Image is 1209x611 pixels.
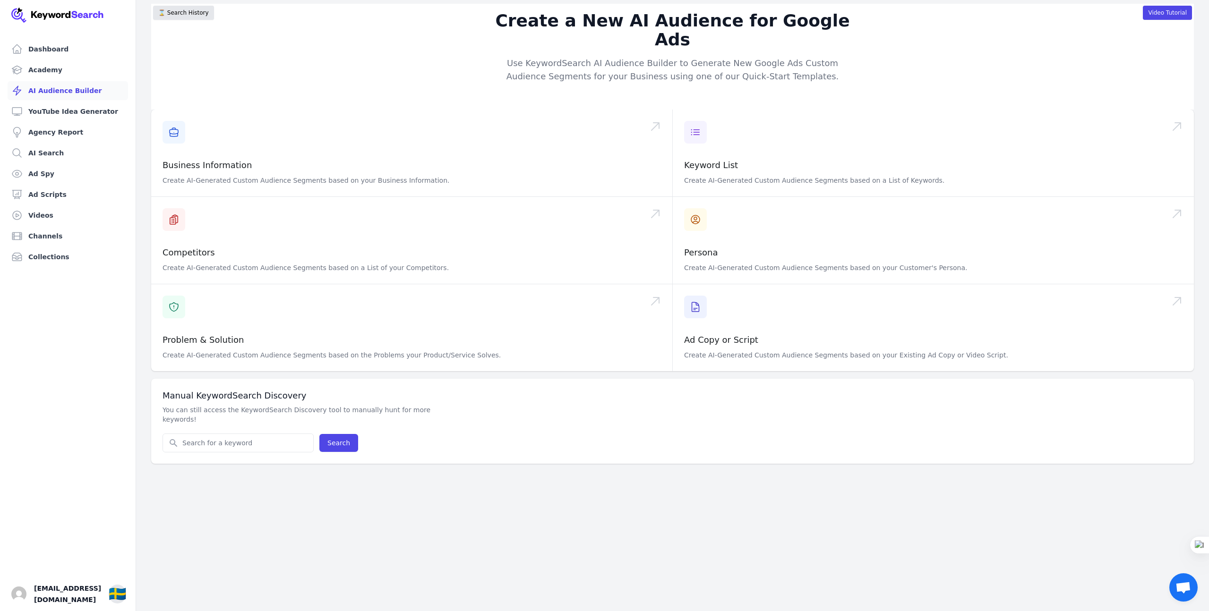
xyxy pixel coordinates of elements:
p: You can still access the KeywordSearch Discovery tool to manually hunt for more keywords! [163,405,435,424]
a: Persona [684,247,718,257]
button: Search [319,434,358,452]
a: Ad Scripts [8,185,128,204]
div: 🇸🇪 [109,586,126,603]
a: AI Audience Builder [8,81,128,100]
button: ⌛️ Search History [153,6,214,20]
a: Videos [8,206,128,225]
input: Search for a keyword [163,434,313,452]
a: Keyword List [684,160,738,170]
button: Video Tutorial [1143,6,1192,20]
a: Channels [8,227,128,246]
a: Academy [8,60,128,79]
a: Ad Copy or Script [684,335,758,345]
a: AI Search [8,144,128,162]
h3: Manual KeywordSearch Discovery [163,390,1183,401]
a: Business Information [163,160,252,170]
a: Agency Report [8,123,128,142]
button: 🇸🇪 [109,585,126,603]
a: Ad Spy [8,164,128,183]
img: Stefan Vikström [11,586,26,602]
a: Problem & Solution [163,335,244,345]
button: Open user button [11,586,26,602]
a: YouTube Idea Generator [8,102,128,121]
h2: Create a New AI Audience for Google Ads [491,11,854,49]
p: Use KeywordSearch AI Audience Builder to Generate New Google Ads Custom Audience Segments for you... [491,57,854,83]
div: Öppna chatt [1169,573,1198,602]
img: Your Company [11,8,104,23]
span: [EMAIL_ADDRESS][DOMAIN_NAME] [34,583,101,605]
a: Collections [8,247,128,266]
a: Dashboard [8,40,128,59]
a: Competitors [163,247,215,257]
